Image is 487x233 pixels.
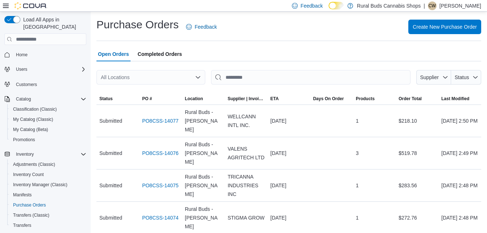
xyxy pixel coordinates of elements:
[142,116,178,125] a: PO8CSS-14077
[139,93,182,105] button: PO #
[13,172,44,177] span: Inventory Count
[16,66,27,72] span: Users
[13,95,34,103] button: Catalog
[16,96,31,102] span: Catalog
[268,210,310,225] div: [DATE]
[424,1,425,10] p: |
[441,96,469,102] span: Last Modified
[10,170,47,179] a: Inventory Count
[7,104,89,114] button: Classification (Classic)
[13,50,86,59] span: Home
[13,222,31,228] span: Transfers
[10,125,86,134] span: My Catalog (Beta)
[225,210,268,225] div: STIGMA GROW
[185,96,203,102] span: Location
[1,149,89,159] button: Inventory
[183,20,220,34] a: Feedback
[10,191,34,199] a: Manifests
[10,191,86,199] span: Manifests
[99,213,122,222] span: Submitted
[408,20,481,34] button: Create New Purchase Order
[7,114,89,124] button: My Catalog (Classic)
[225,109,268,132] div: WELLCANN INTL INC.
[7,200,89,210] button: Purchase Orders
[185,205,222,231] span: Rural Buds - [PERSON_NAME]
[10,180,70,189] a: Inventory Manager (Classic)
[99,181,122,190] span: Submitted
[1,79,89,89] button: Customers
[268,93,310,105] button: ETA
[439,1,481,10] p: [PERSON_NAME]
[268,114,310,128] div: [DATE]
[396,93,438,105] button: Order Total
[396,146,438,160] div: $519.78
[10,201,86,209] span: Purchase Orders
[7,159,89,169] button: Adjustments (Classic)
[413,23,477,30] span: Create New Purchase Order
[96,93,139,105] button: Status
[16,52,28,58] span: Home
[13,80,40,89] a: Customers
[99,149,122,158] span: Submitted
[13,65,30,74] button: Users
[13,50,30,59] a: Home
[228,96,265,102] span: Supplier | Invoice Number
[13,79,86,89] span: Customers
[142,149,178,158] a: PO8CSS-14076
[13,150,37,159] button: Inventory
[10,105,60,114] a: Classification (Classic)
[211,70,410,85] input: This is a search bar. After typing your query, hit enter to filter the results lower in the page.
[185,108,222,134] span: Rural Buds - [PERSON_NAME]
[301,2,323,9] span: Feedback
[7,180,89,190] button: Inventory Manager (Classic)
[10,125,51,134] a: My Catalog (Beta)
[310,93,353,105] button: Days On Order
[428,1,437,10] div: Chantel Witwicki
[10,221,34,230] a: Transfers
[438,93,481,105] button: Last Modified
[429,1,436,10] span: CW
[10,115,56,124] a: My Catalog (Classic)
[313,96,344,102] span: Days On Order
[13,212,49,218] span: Transfers (Classic)
[356,213,359,222] span: 1
[10,180,86,189] span: Inventory Manager (Classic)
[195,23,217,30] span: Feedback
[195,74,201,80] button: Open list of options
[1,64,89,74] button: Users
[1,94,89,104] button: Catalog
[451,70,481,85] button: Status
[10,170,86,179] span: Inventory Count
[438,114,481,128] div: [DATE] 2:50 PM
[10,135,38,144] a: Promotions
[16,151,34,157] span: Inventory
[353,93,396,105] button: Products
[13,202,46,208] span: Purchase Orders
[96,17,179,32] h1: Purchase Orders
[99,96,113,102] span: Status
[142,181,178,190] a: PO8CSS-14075
[13,162,55,167] span: Adjustments (Classic)
[10,211,52,220] a: Transfers (Classic)
[185,140,222,166] span: Rural Buds - [PERSON_NAME]
[13,150,86,159] span: Inventory
[268,178,310,193] div: [DATE]
[7,190,89,200] button: Manifests
[438,210,481,225] div: [DATE] 2:48 PM
[7,210,89,220] button: Transfers (Classic)
[13,182,67,188] span: Inventory Manager (Classic)
[356,116,359,125] span: 1
[455,74,469,80] span: Status
[16,82,37,87] span: Customers
[13,127,48,132] span: My Catalog (Beta)
[357,1,421,10] p: Rural Buds Cannabis Shops
[20,16,86,30] span: Load All Apps in [GEOGRAPHIC_DATA]
[7,169,89,180] button: Inventory Count
[142,96,152,102] span: PO #
[1,49,89,60] button: Home
[420,74,439,80] span: Supplier
[98,47,129,61] span: Open Orders
[13,137,35,143] span: Promotions
[7,220,89,230] button: Transfers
